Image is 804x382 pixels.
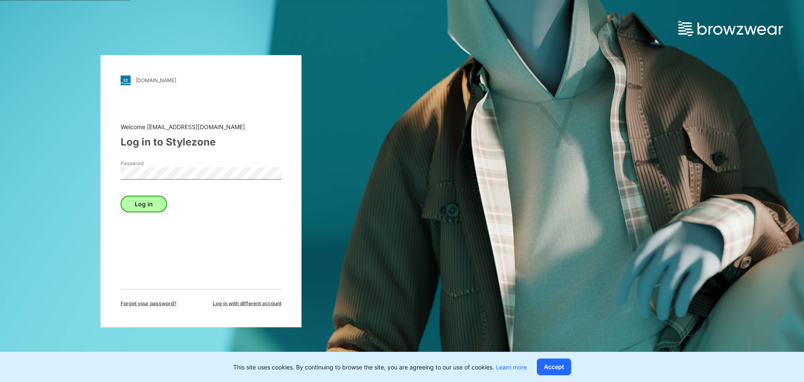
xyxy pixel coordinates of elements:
a: Learn more [496,364,527,371]
button: Log in [121,195,167,212]
div: Log in to Stylezone [121,134,281,149]
div: [DOMAIN_NAME] [136,77,176,83]
button: Accept [537,359,571,375]
img: stylezone-logo.562084cfcfab977791bfbf7441f1a819.svg [121,75,131,85]
a: [DOMAIN_NAME] [121,75,281,85]
span: Forget your password? [121,299,177,307]
span: Log in with different account [213,299,281,307]
label: Password [121,159,179,167]
div: Welcome [EMAIL_ADDRESS][DOMAIN_NAME] [121,122,281,131]
img: browzwear-logo.e42bd6dac1945053ebaf764b6aa21510.svg [678,21,783,36]
p: This site uses cookies. By continuing to browse the site, you are agreeing to our use of cookies. [233,363,527,372]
